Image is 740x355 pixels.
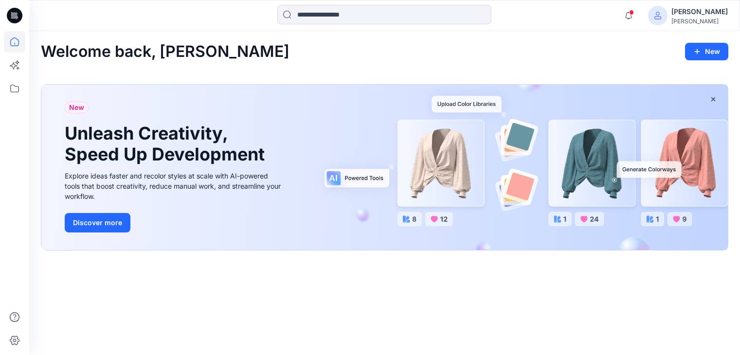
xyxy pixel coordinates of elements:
[65,213,130,232] button: Discover more
[671,18,728,25] div: [PERSON_NAME]
[671,6,728,18] div: [PERSON_NAME]
[685,43,728,60] button: New
[65,123,269,165] h1: Unleash Creativity, Speed Up Development
[65,213,284,232] a: Discover more
[65,171,284,201] div: Explore ideas faster and recolor styles at scale with AI-powered tools that boost creativity, red...
[654,12,662,19] svg: avatar
[69,102,84,113] span: New
[41,43,289,61] h2: Welcome back, [PERSON_NAME]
